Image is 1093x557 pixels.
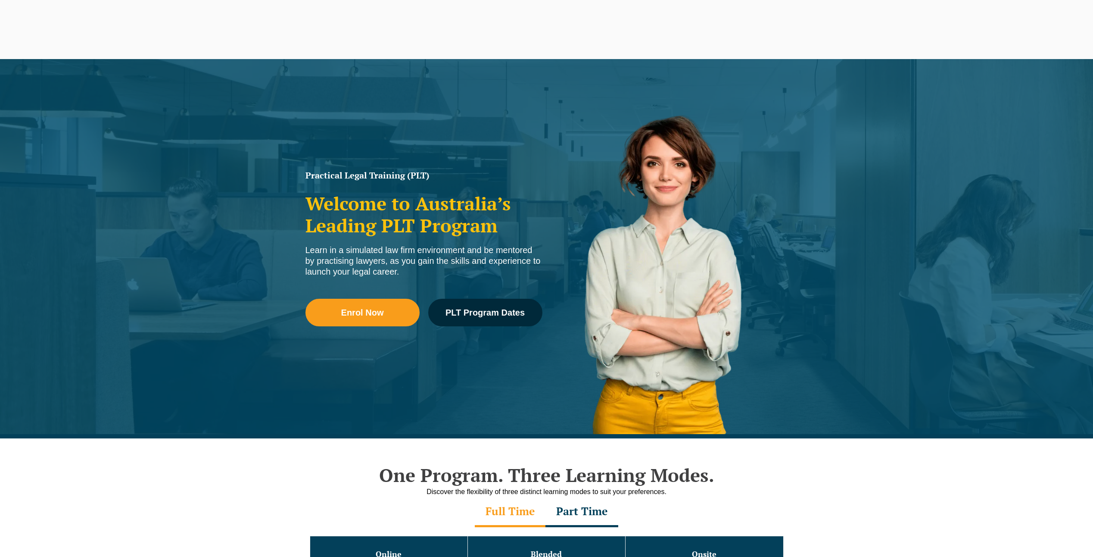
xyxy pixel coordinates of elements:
[428,299,542,326] a: PLT Program Dates
[884,22,960,59] a: Medicare Billing Course
[944,6,976,12] span: 1300 039 031
[19,9,115,50] a: [PERSON_NAME] Centre for Law
[800,4,852,14] a: Book CPD Programs
[475,497,545,527] div: Full Time
[341,308,384,317] span: Enrol Now
[1040,22,1074,59] a: Contact
[589,22,664,59] a: Practical Legal Training
[305,299,420,326] a: Enrol Now
[305,245,542,277] div: Learn in a simulated law firm environment and be mentored by practising lawyers, as you gain the ...
[305,171,542,180] h1: Practical Legal Training (PLT)
[809,22,884,59] a: Traineeship Workshops
[942,4,978,14] a: 1300 039 031
[545,497,618,527] div: Part Time
[717,22,809,59] a: Practice Management Course
[301,486,792,497] div: Discover the flexibility of three distinct learning modes to suit your preferences.
[664,22,716,59] a: CPD Programs
[864,4,925,14] a: Pre-Recorded Webcasts
[1003,22,1040,59] a: About Us
[741,4,791,14] a: PLT Learning Portal
[301,464,792,486] h2: One Program. Three Learning Modes.
[445,308,525,317] span: PLT Program Dates
[960,22,1003,59] a: Venue Hire
[305,193,542,236] h2: Welcome to Australia’s Leading PLT Program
